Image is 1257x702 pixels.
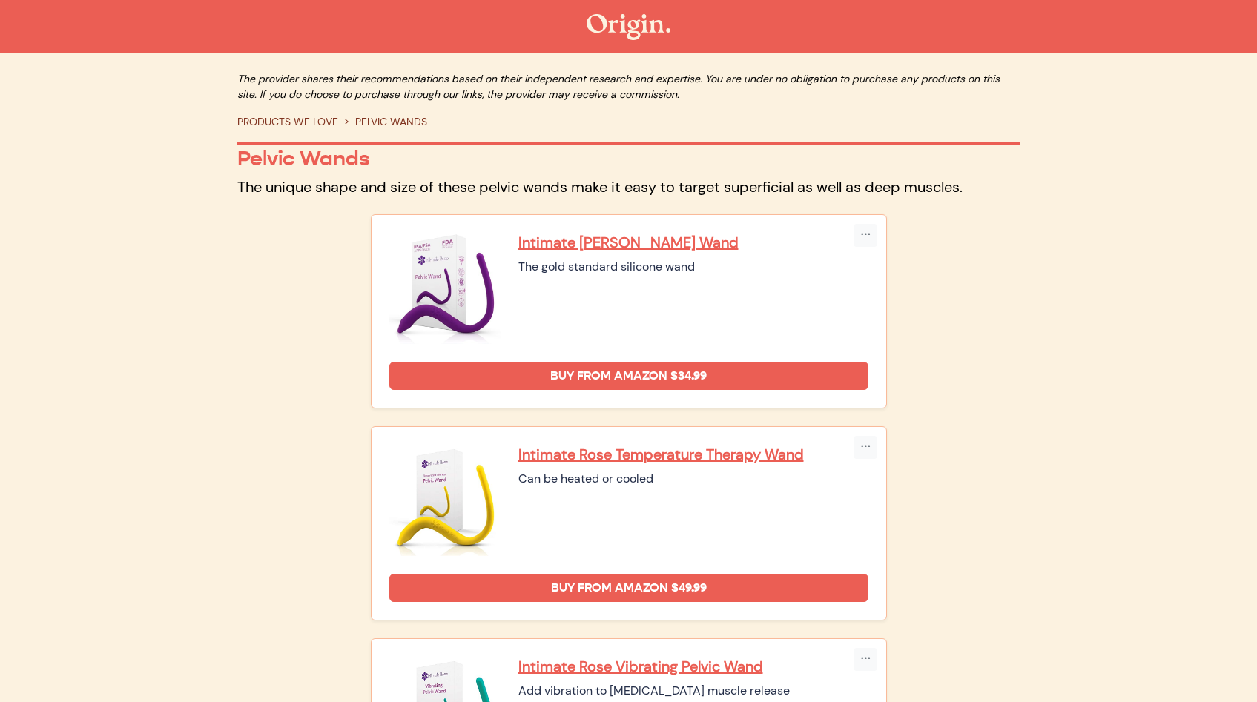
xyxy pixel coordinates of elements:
img: Intimate Rose Temperature Therapy Wand [389,445,501,556]
a: Intimate Rose Temperature Therapy Wand [518,445,868,464]
p: The unique shape and size of these pelvic wands make it easy to target superficial as well as dee... [237,177,1020,196]
div: Can be heated or cooled [518,470,868,488]
a: Buy from Amazon $49.99 [389,574,868,602]
a: PRODUCTS WE LOVE [237,115,338,128]
a: Intimate Rose Vibrating Pelvic Wand [518,657,868,676]
p: The provider shares their recommendations based on their independent research and expertise. You ... [237,71,1020,102]
a: Buy from Amazon $34.99 [389,362,868,390]
img: Intimate Rose Pelvic Wand [389,233,501,344]
img: The Origin Shop [587,14,670,40]
div: The gold standard silicone wand [518,258,868,276]
li: PELVIC WANDS [338,114,427,130]
a: Intimate [PERSON_NAME] Wand [518,233,868,252]
p: Pelvic Wands [237,146,1020,171]
div: Add vibration to [MEDICAL_DATA] muscle release [518,682,868,700]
